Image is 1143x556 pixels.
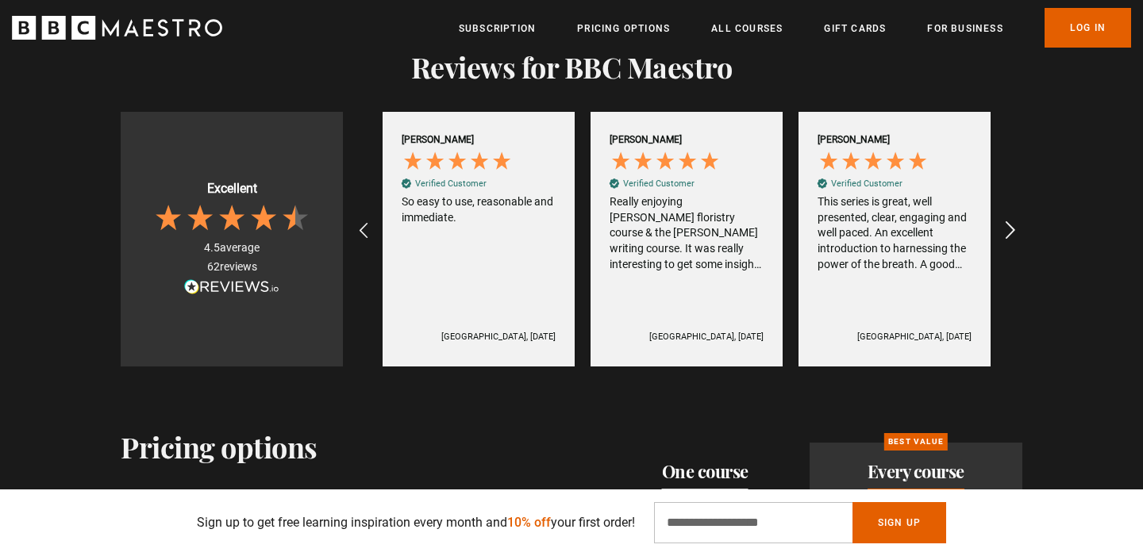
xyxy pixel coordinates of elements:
[184,279,279,298] a: Read more reviews on REVIEWS.io
[402,194,556,225] div: So easy to use, reasonable and immediate.
[987,209,1030,253] div: REVIEWS.io Carousel Scroll Right
[204,241,220,254] span: 4.5
[121,50,1022,83] h2: Reviews for BBC Maestro
[204,240,260,256] div: average
[459,8,1131,48] nav: Primary
[441,331,556,343] div: [GEOGRAPHIC_DATA], [DATE]
[583,112,791,366] div: [PERSON_NAME] Verified CustomerReally enjoying [PERSON_NAME] floristry course & the [PERSON_NAME]...
[818,194,972,272] div: This series is great, well presented, clear, engaging and well paced. An excellent introduction t...
[824,21,886,36] a: Gift Cards
[345,212,383,250] div: REVIEWS.io Carousel Scroll Left
[152,202,311,234] div: 4.5 Stars
[927,21,1003,36] a: For business
[507,515,551,530] span: 10% off
[818,150,933,176] div: 5 Stars
[610,150,725,176] div: 5 Stars
[121,430,401,463] h2: Pricing options
[623,178,695,190] div: Verified Customer
[610,194,764,272] div: Really enjoying [PERSON_NAME] floristry course & the [PERSON_NAME] writing course. It was really ...
[207,180,257,197] div: Excellent
[375,112,583,366] div: [PERSON_NAME] Verified CustomerSo easy to use, reasonable and immediate.[GEOGRAPHIC_DATA], [DATE]
[577,21,670,36] a: Pricing Options
[402,150,517,176] div: 5 Stars
[610,133,682,147] div: [PERSON_NAME]
[884,433,948,451] p: Best value
[415,178,487,190] div: Verified Customer
[868,462,964,481] h2: Every course
[207,259,257,275] div: reviews
[857,331,972,343] div: [GEOGRAPHIC_DATA], [DATE]
[459,21,536,36] a: Subscription
[1045,8,1131,48] a: Log In
[402,133,474,147] div: [PERSON_NAME]
[711,21,783,36] a: All Courses
[831,178,902,190] div: Verified Customer
[818,133,890,147] div: [PERSON_NAME]
[662,462,749,481] h2: One course
[791,112,999,366] div: [PERSON_NAME] Verified CustomerThis series is great, well presented, clear, engaging and well pac...
[852,502,946,543] button: Sign Up
[12,16,222,40] svg: BBC Maestro
[197,513,635,532] p: Sign up to get free learning inspiration every month and your first order!
[649,331,764,343] div: [GEOGRAPHIC_DATA], [DATE]
[207,260,220,273] span: 62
